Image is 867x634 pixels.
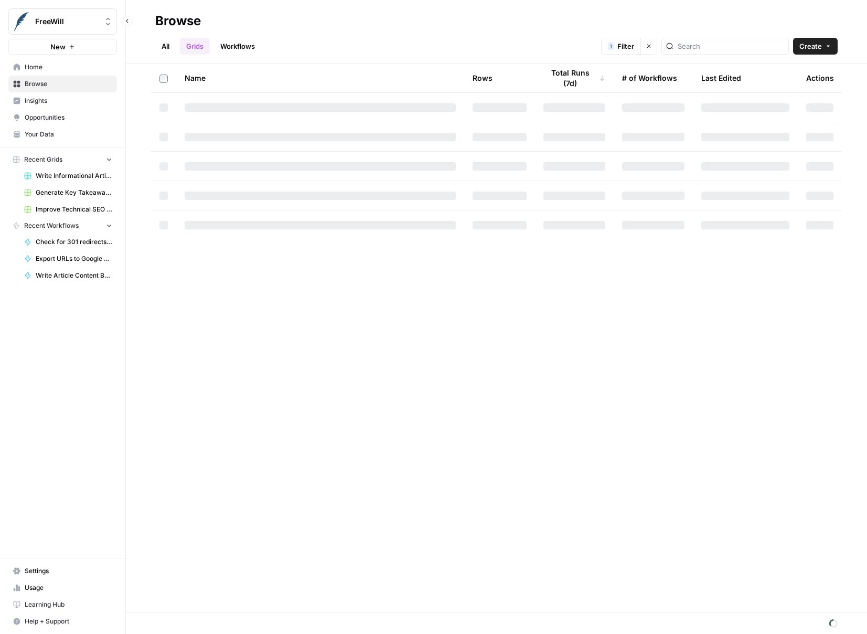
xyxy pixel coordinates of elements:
[8,109,117,126] a: Opportunities
[19,250,117,267] a: Export URLs to Google Sheets
[36,205,112,214] span: Improve Technical SEO for Page
[19,201,117,218] a: Improve Technical SEO for Page
[25,79,112,89] span: Browse
[25,62,112,72] span: Home
[609,42,613,50] span: 1
[25,600,112,609] span: Learning Hub
[8,39,117,55] button: New
[25,130,112,139] span: Your Data
[8,59,117,76] a: Home
[180,38,210,55] a: Grids
[25,113,112,122] span: Opportunities
[608,42,614,50] div: 1
[19,267,117,284] a: Write Article Content Brief
[8,152,117,167] button: Recent Grids
[701,64,741,92] div: Last Edited
[8,613,117,630] button: Help + Support
[8,8,117,35] button: Workspace: FreeWill
[25,96,112,105] span: Insights
[601,38,640,55] button: 1Filter
[185,64,456,92] div: Name
[617,41,634,51] span: Filter
[806,64,834,92] div: Actions
[622,64,677,92] div: # of Workflows
[214,38,261,55] a: Workflows
[36,237,112,247] span: Check for 301 redirects in website directory
[25,583,112,593] span: Usage
[36,254,112,263] span: Export URLs to Google Sheets
[25,566,112,576] span: Settings
[799,41,822,51] span: Create
[473,64,493,92] div: Rows
[35,16,99,27] span: FreeWill
[543,64,605,92] div: Total Runs (7d)
[24,221,79,230] span: Recent Workflows
[19,234,117,250] a: Check for 301 redirects in website directory
[36,188,112,197] span: Generate Key Takeaways from Webinar Transcripts
[155,13,201,29] div: Browse
[12,12,31,31] img: FreeWill Logo
[36,171,112,181] span: Write Informational Articles
[155,38,176,55] a: All
[36,271,112,280] span: Write Article Content Brief
[8,92,117,109] a: Insights
[8,563,117,579] a: Settings
[8,596,117,613] a: Learning Hub
[8,76,117,92] a: Browse
[50,41,66,52] span: New
[19,167,117,184] a: Write Informational Articles
[793,38,838,55] button: Create
[8,579,117,596] a: Usage
[8,218,117,234] button: Recent Workflows
[8,126,117,143] a: Your Data
[24,155,62,164] span: Recent Grids
[19,184,117,201] a: Generate Key Takeaways from Webinar Transcripts
[25,617,112,626] span: Help + Support
[678,41,784,51] input: Search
